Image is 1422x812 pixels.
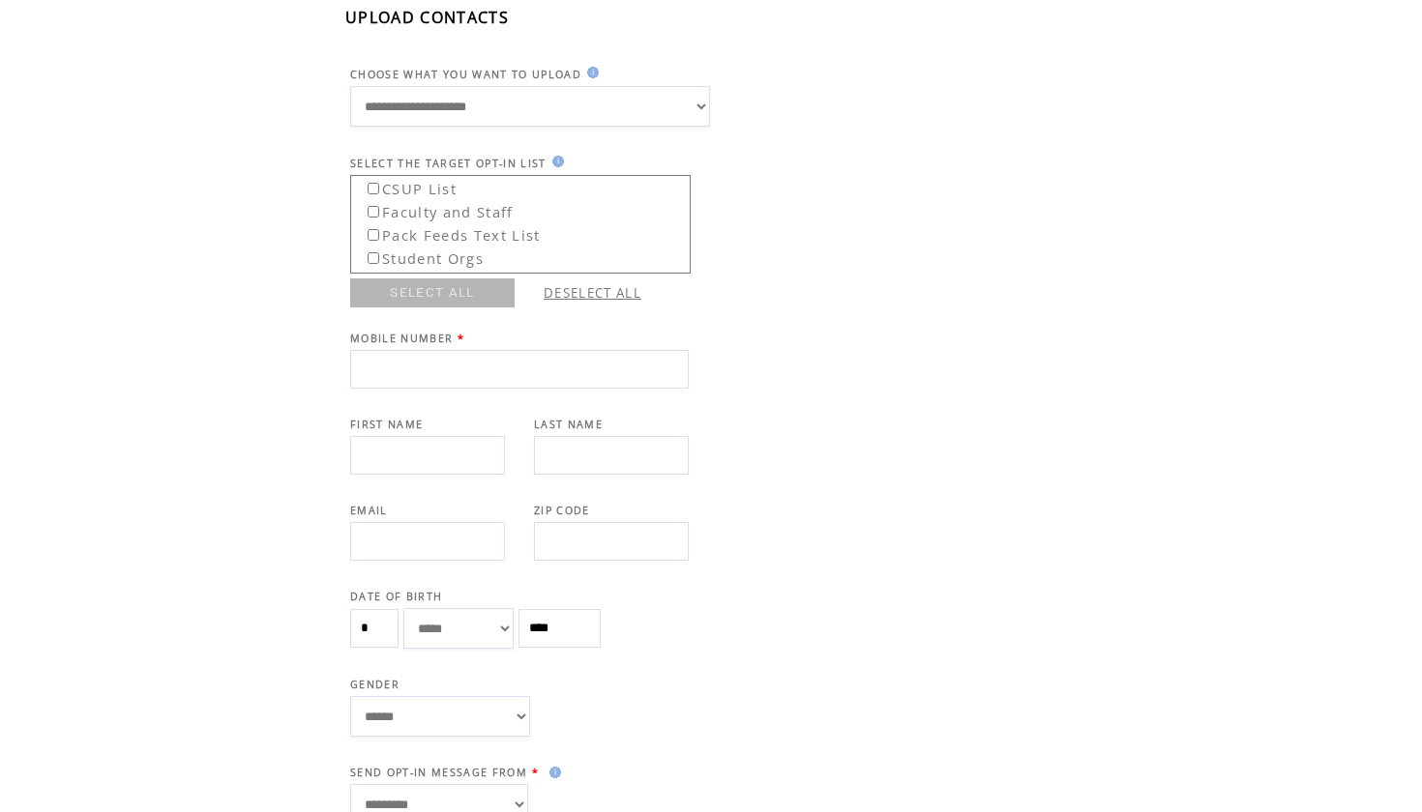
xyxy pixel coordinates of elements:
[547,156,564,167] img: help.gif
[350,68,581,81] span: CHOOSE WHAT YOU WANT TO UPLOAD
[354,174,457,198] label: CSUP List
[350,157,547,170] span: SELECT THE TARGET OPT-IN LIST
[581,67,599,78] img: help.gif
[350,504,388,517] span: EMAIL
[544,284,641,302] a: DESELECT ALL
[350,590,442,603] span: DATE OF BIRTH
[354,244,484,268] label: Student Orgs
[534,504,590,517] span: ZIP CODE
[354,220,541,245] label: Pack Feeds Text List
[350,678,400,691] span: GENDER
[368,206,379,217] input: Faculty and Staff
[354,197,514,221] label: Faculty and Staff
[544,767,561,778] img: help.gif
[368,252,379,264] input: Student Orgs
[350,278,515,307] a: SELECT ALL
[350,766,527,779] span: SEND OPT-IN MESSAGE FROM
[345,7,509,28] span: UPLOAD CONTACTS
[534,418,603,431] span: LAST NAME
[368,183,379,194] input: CSUP List
[350,418,423,431] span: FIRST NAME
[350,332,453,345] span: MOBILE NUMBER
[368,229,379,241] input: Pack Feeds Text List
